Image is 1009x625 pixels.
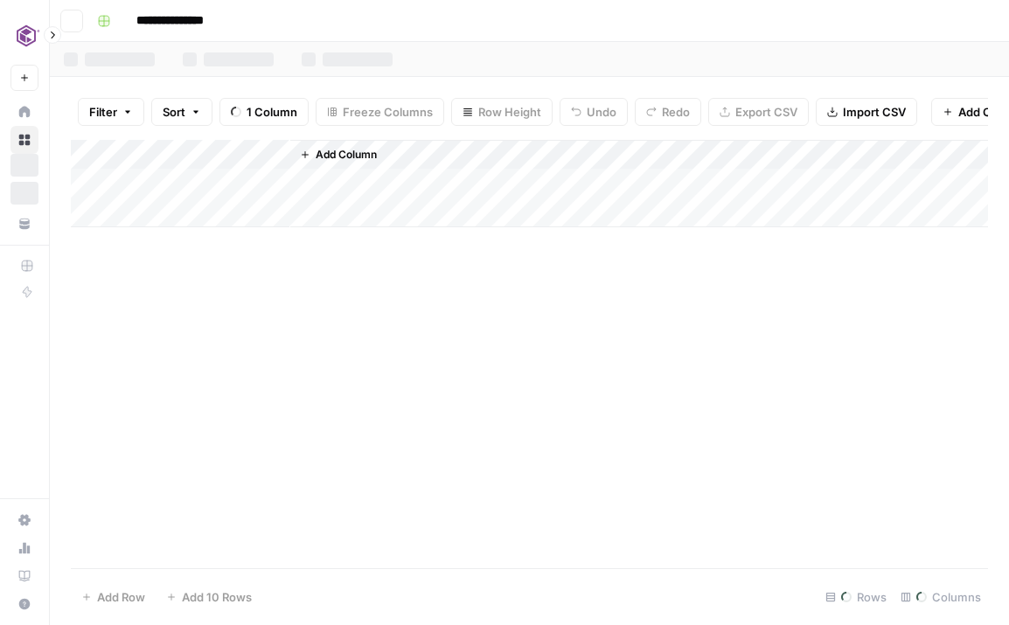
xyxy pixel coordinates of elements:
[10,126,38,154] a: Browse
[163,103,185,121] span: Sort
[10,14,38,58] button: Workspace: Commvault
[10,534,38,562] a: Usage
[560,98,628,126] button: Undo
[635,98,701,126] button: Redo
[89,103,117,121] span: Filter
[316,98,444,126] button: Freeze Columns
[10,562,38,590] a: Learning Hub
[735,103,797,121] span: Export CSV
[708,98,809,126] button: Export CSV
[662,103,690,121] span: Redo
[151,98,212,126] button: Sort
[10,20,42,52] img: Commvault Logo
[10,210,38,238] a: Your Data
[247,103,297,121] span: 1 Column
[10,590,38,618] button: Help + Support
[343,103,433,121] span: Freeze Columns
[156,583,262,611] button: Add 10 Rows
[293,143,384,166] button: Add Column
[816,98,917,126] button: Import CSV
[97,588,145,606] span: Add Row
[587,103,616,121] span: Undo
[478,103,541,121] span: Row Height
[818,583,894,611] div: Rows
[219,98,309,126] button: 1 Column
[316,147,377,163] span: Add Column
[843,103,906,121] span: Import CSV
[78,98,144,126] button: Filter
[10,98,38,126] a: Home
[71,583,156,611] button: Add Row
[182,588,252,606] span: Add 10 Rows
[451,98,553,126] button: Row Height
[10,506,38,534] a: Settings
[894,583,988,611] div: Columns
